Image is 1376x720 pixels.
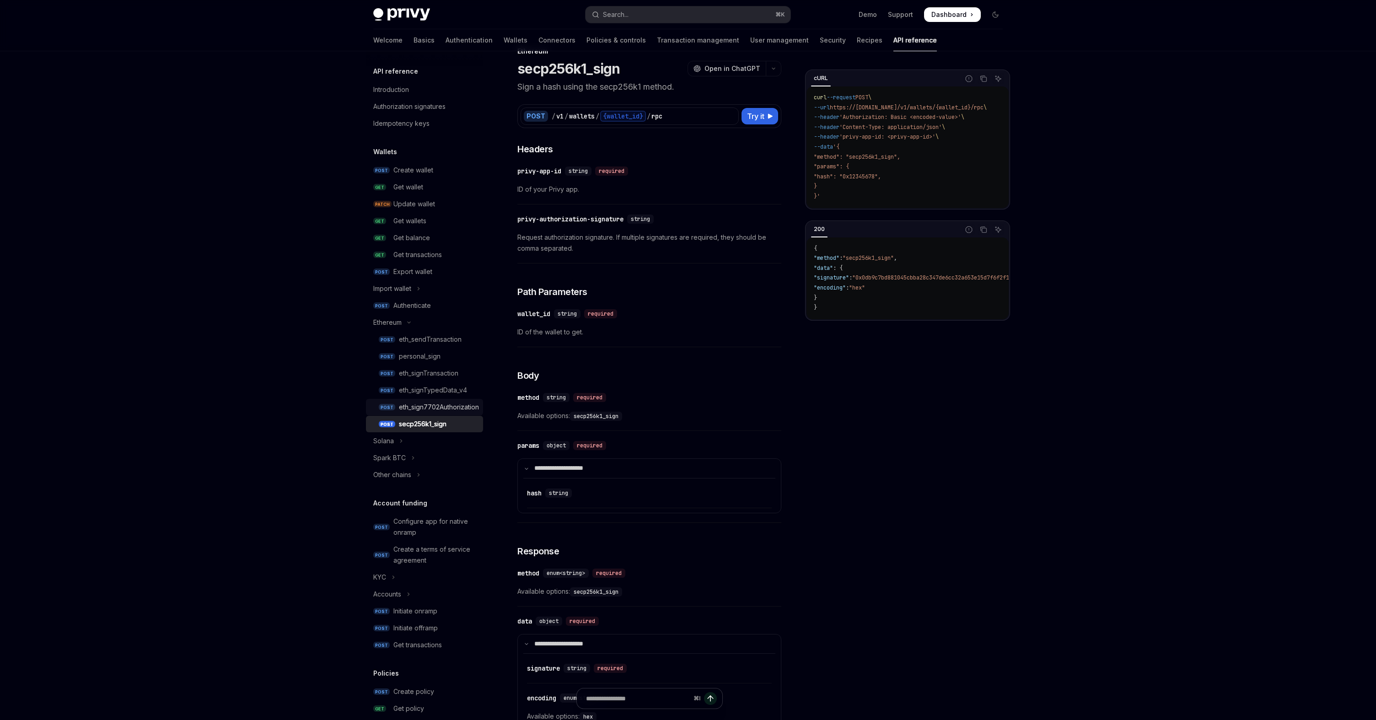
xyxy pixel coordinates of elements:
[963,224,975,236] button: Report incorrect code
[647,112,650,121] div: /
[547,570,585,577] span: enum<string>
[517,60,620,77] h1: secp256k1_sign
[992,73,1004,85] button: Ask AI
[373,283,411,294] div: Import wallet
[814,294,817,301] span: }
[366,179,483,195] a: GETGet wallet
[552,112,555,121] div: /
[517,184,781,195] span: ID of your Privy app.
[849,284,865,291] span: "hex"
[366,416,483,432] a: POSTsecp256k1_sign
[373,589,401,600] div: Accounts
[393,544,478,566] div: Create a terms of service agreement
[839,124,942,131] span: 'Content-Type: application/json'
[373,552,390,559] span: POST
[393,606,437,617] div: Initiate onramp
[366,263,483,280] a: POSTExport wallet
[814,264,833,272] span: "data"
[366,620,483,636] a: POSTInitiate offramp
[517,545,559,558] span: Response
[517,586,781,597] span: Available options:
[558,310,577,317] span: string
[366,433,483,449] button: Toggle Solana section
[373,435,394,446] div: Solana
[366,115,483,132] a: Idempotency keys
[942,124,945,131] span: \
[393,516,478,538] div: Configure app for native onramp
[373,469,411,480] div: Other chains
[373,84,409,95] div: Introduction
[855,94,868,101] span: POST
[814,113,839,121] span: --header
[393,182,423,193] div: Get wallet
[393,686,434,697] div: Create policy
[811,224,828,235] div: 200
[517,167,561,176] div: privy-app-id
[592,569,625,578] div: required
[584,309,617,318] div: required
[373,66,418,77] h5: API reference
[549,489,568,497] span: string
[603,9,629,20] div: Search...
[366,450,483,466] button: Toggle Spark BTC section
[814,304,817,311] span: }
[539,618,559,625] span: object
[814,183,817,190] span: }
[830,104,984,111] span: https://[DOMAIN_NAME]/v1/wallets/{wallet_id}/rpc
[366,314,483,331] button: Toggle Ethereum section
[366,700,483,717] a: GETGet policy
[839,254,843,262] span: :
[527,664,560,673] div: signature
[373,688,390,695] span: POST
[373,201,392,208] span: PATCH
[984,104,987,111] span: \
[399,351,441,362] div: personal_sign
[393,623,438,634] div: Initiate offramp
[373,118,430,129] div: Idempotency keys
[366,196,483,212] a: PATCHUpdate wallet
[570,412,622,421] code: secp256k1_sign
[843,254,894,262] span: "secp256k1_sign"
[366,348,483,365] a: POSTpersonal_sign
[366,98,483,115] a: Authorization signatures
[742,108,778,124] button: Try it
[857,29,882,51] a: Recipes
[373,101,446,112] div: Authorization signatures
[811,73,831,84] div: cURL
[366,230,483,246] a: GETGet balance
[366,569,483,586] button: Toggle KYC section
[393,215,426,226] div: Get wallets
[547,442,566,449] span: object
[814,284,846,291] span: "encoding"
[373,8,430,21] img: dark logo
[596,112,599,121] div: /
[366,213,483,229] a: GETGet wallets
[814,94,827,101] span: curl
[833,143,839,150] span: '{
[366,382,483,398] a: POSTeth_signTypedData_v4
[366,637,483,653] a: POSTGet transactions
[814,245,817,252] span: {
[814,163,849,170] span: "params": {
[586,6,790,23] button: Open search
[839,113,961,121] span: 'Authorization: Basic <encoded-value>'
[373,218,386,225] span: GET
[893,29,937,51] a: API reference
[820,29,846,51] a: Security
[366,280,483,297] button: Toggle Import wallet section
[373,572,386,583] div: KYC
[393,199,435,210] div: Update wallet
[988,7,1003,22] button: Toggle dark mode
[517,285,587,298] span: Path Parameters
[379,387,395,394] span: POST
[517,309,550,318] div: wallet_id
[366,162,483,178] a: POSTCreate wallet
[366,541,483,569] a: POSTCreate a terms of service agreement
[366,247,483,263] a: GETGet transactions
[379,370,395,377] span: POST
[827,94,855,101] span: --request
[547,394,566,401] span: string
[924,7,981,22] a: Dashboard
[517,232,781,254] span: Request authorization signature. If multiple signatures are required, they should be comma separa...
[373,269,390,275] span: POST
